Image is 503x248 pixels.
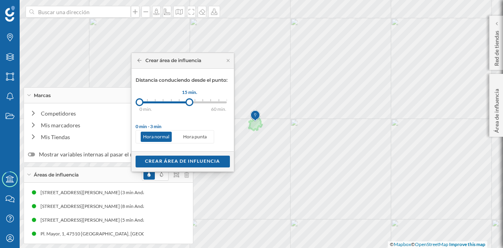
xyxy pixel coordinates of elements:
p: Hora normal [141,132,172,142]
div: [STREET_ADDRESS][PERSON_NAME] (5 min Andando) [113,216,232,224]
div: 0 min. [140,105,159,113]
div: © © [388,241,487,248]
span: Soporte [16,6,44,13]
div: [STREET_ADDRESS][PERSON_NAME] (8 min Andando) [113,202,232,210]
p: Hora punta [181,132,209,142]
img: Geoblink Logo [5,6,15,22]
div: Mis Tiendas [41,133,127,141]
a: OpenStreetMap [415,241,448,247]
span: Áreas de influencia [34,171,79,178]
div: Crear área de influencia [138,57,202,64]
p: Área de influencia [493,86,501,133]
img: Marker [250,108,260,124]
label: Mostrar variables internas al pasar el ratón sobre el marcador [28,151,189,158]
a: Mapbox [394,241,411,247]
div: 0 min - 3 min [136,123,230,130]
p: Distancia conduciendo desde el punto: [136,77,230,84]
a: Improve this map [449,241,485,247]
div: 60 min. [211,105,242,113]
span: Marcas [34,92,51,99]
div: Competidores [41,109,138,118]
p: Red de tiendas [493,28,501,66]
div: [STREET_ADDRESS][PERSON_NAME] (3 min Andando) [113,189,232,197]
div: Mis marcadores [41,121,127,129]
div: 15 min. [180,88,199,96]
